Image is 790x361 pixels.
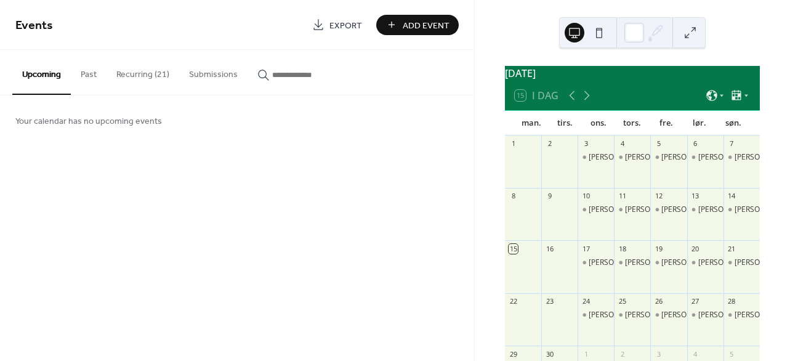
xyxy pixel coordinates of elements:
div: [PERSON_NAME]. 11 - 17 [698,310,783,320]
div: 18 [618,244,627,253]
div: Åbent kl. 11 - 17 [687,258,723,268]
div: 3 [654,349,663,359]
div: [PERSON_NAME]. 11 - 17 [589,310,674,320]
div: Åbent kl. 11 - 17 [578,258,614,268]
div: Åbent kl. 11 - 17 [578,310,614,320]
div: Åbent kl. 11 - 17 [614,310,650,320]
div: [PERSON_NAME]. 11 - 17 [661,258,746,268]
div: 19 [654,244,663,253]
button: Upcoming [12,50,71,95]
div: Åbent kl. 11 - 17 [578,205,614,215]
span: Add Event [403,19,449,32]
div: [PERSON_NAME]. 11 - 17 [698,152,783,163]
div: fre. [649,111,683,136]
div: 6 [691,139,700,148]
div: lør. [683,111,717,136]
button: Past [71,50,107,94]
div: 28 [727,297,736,306]
div: Åbent kl. 11 - 17 [578,152,614,163]
div: ons. [582,111,616,136]
div: [PERSON_NAME]. 11 - 17 [589,152,674,163]
div: [PERSON_NAME]. 11 - 17 [589,205,674,215]
div: 10 [581,192,590,201]
div: 26 [654,297,663,306]
div: 21 [727,244,736,253]
div: Åbent kl. 11 - 17 [723,310,760,320]
div: tors. [616,111,650,136]
div: 2 [545,139,554,148]
div: Åbent kl. 11 - 17 [687,152,723,163]
div: 9 [545,192,554,201]
div: 8 [509,192,518,201]
div: 25 [618,297,627,306]
div: Åbent kl. 11 - 17 [650,152,687,163]
div: 22 [509,297,518,306]
a: Export [303,15,371,35]
div: 4 [618,139,627,148]
div: [PERSON_NAME]. 11 - 17 [661,310,746,320]
div: 4 [691,349,700,359]
button: Add Event [376,15,459,35]
div: 2 [618,349,627,359]
div: [PERSON_NAME]. 11 - 17 [661,152,746,163]
div: [PERSON_NAME]. 11 - 17 [698,258,783,268]
div: [PERSON_NAME]. 11 - 17 [625,310,710,320]
div: Åbent kl. 11 - 17 [650,258,687,268]
div: Åbent kl. 11 - 17 [723,258,760,268]
div: tirs. [548,111,582,136]
div: [PERSON_NAME]. 11 - 17 [661,205,746,215]
div: 29 [509,349,518,359]
div: 7 [727,139,736,148]
div: Åbent kl. 11 - 17 [687,205,723,215]
div: 11 [618,192,627,201]
div: 5 [654,139,663,148]
div: Åbent kl. 11 - 17 [723,152,760,163]
div: 17 [581,244,590,253]
div: [DATE] [505,66,760,81]
span: Export [329,19,362,32]
div: 16 [545,244,554,253]
div: Åbent kl. 11 - 17 [614,205,650,215]
div: søn. [716,111,750,136]
div: [PERSON_NAME]. 11 - 17 [625,258,710,268]
div: 15 [509,244,518,253]
button: Recurring (21) [107,50,179,94]
div: 5 [727,349,736,359]
div: 24 [581,297,590,306]
div: man. [515,111,549,136]
div: 20 [691,244,700,253]
div: 3 [581,139,590,148]
div: Åbent kl. 11 - 17 [650,205,687,215]
span: Your calendar has no upcoming events [15,115,162,128]
div: 1 [581,349,590,359]
div: 13 [691,192,700,201]
div: 23 [545,297,554,306]
div: [PERSON_NAME]. 11 - 17 [625,152,710,163]
button: Submissions [179,50,248,94]
div: [PERSON_NAME]. 11 - 17 [698,205,783,215]
div: 12 [654,192,663,201]
div: [PERSON_NAME]. 11 - 17 [589,258,674,268]
div: 14 [727,192,736,201]
div: Åbent kl. 11 - 17 [614,258,650,268]
div: 27 [691,297,700,306]
div: [PERSON_NAME]. 11 - 17 [625,205,710,215]
div: Åbent kl. 11 - 17 [687,310,723,320]
div: 1 [509,139,518,148]
div: Åbent kl. 11 - 17 [723,205,760,215]
div: 30 [545,349,554,359]
div: Åbent kl. 11 - 17 [614,152,650,163]
span: Events [15,14,53,38]
div: Åbent kl. 11 - 17 [650,310,687,320]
